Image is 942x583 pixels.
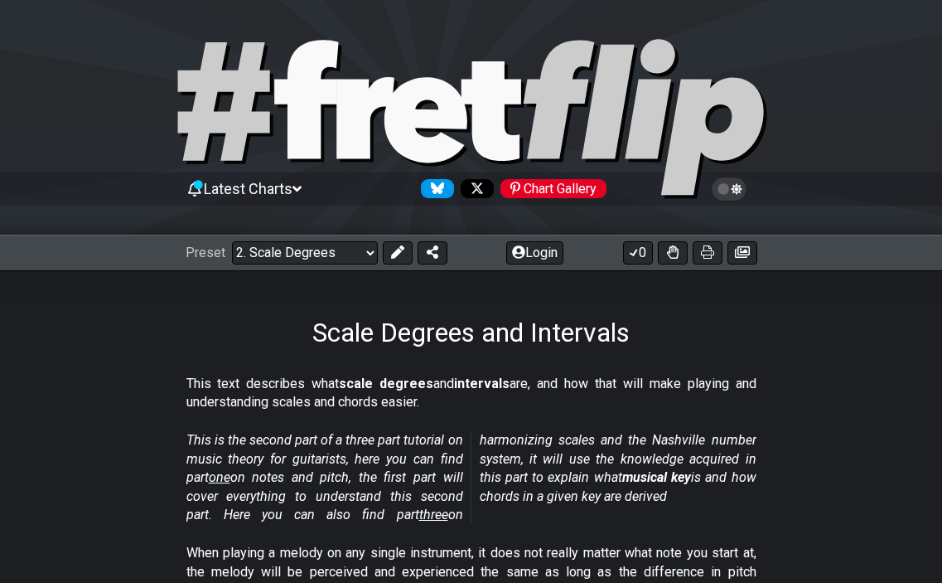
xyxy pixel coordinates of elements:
[500,179,606,198] div: Chart Gallery
[339,376,433,391] strong: scale degrees
[622,469,691,485] strong: musical key
[186,245,225,260] span: Preset
[658,241,688,265] button: Toggle Dexterity for all fretkits
[454,179,494,198] a: Follow #fretflip at X
[727,241,757,265] button: Create image
[693,241,722,265] button: Print
[506,241,563,265] button: Login
[186,375,756,412] p: This text describes what and are, and how that will make playing and understanding scales and cho...
[204,180,292,197] span: Latest Charts
[720,182,739,197] span: Toggle light / dark theme
[186,432,756,522] em: This is the second part of a three part tutorial on music theory for guitarists, here you can fin...
[419,507,448,522] span: three
[383,241,413,265] button: Edit Preset
[623,241,653,265] button: 0
[418,241,447,265] button: Share Preset
[232,241,378,265] select: Preset
[494,179,606,198] a: #fretflip at Pinterest
[312,317,630,348] h1: Scale Degrees and Intervals
[209,469,230,485] span: one
[414,179,454,198] a: Follow #fretflip at Bluesky
[454,376,510,391] strong: intervals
